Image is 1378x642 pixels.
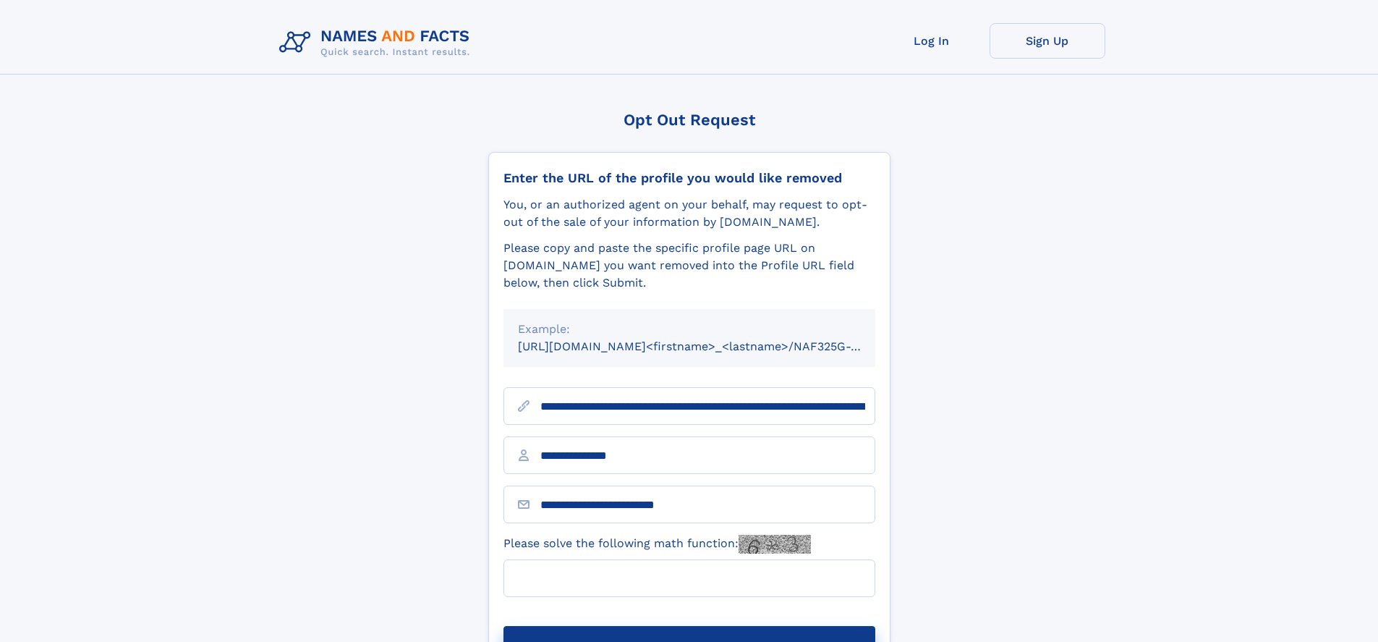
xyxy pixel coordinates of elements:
small: [URL][DOMAIN_NAME]<firstname>_<lastname>/NAF325G-xxxxxxxx [518,339,903,353]
div: Opt Out Request [488,111,890,129]
label: Please solve the following math function: [503,535,811,554]
div: Enter the URL of the profile you would like removed [503,170,875,186]
img: Logo Names and Facts [273,23,482,62]
a: Sign Up [990,23,1105,59]
div: You, or an authorized agent on your behalf, may request to opt-out of the sale of your informatio... [503,196,875,231]
a: Log In [874,23,990,59]
div: Example: [518,321,861,338]
div: Please copy and paste the specific profile page URL on [DOMAIN_NAME] you want removed into the Pr... [503,240,875,292]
